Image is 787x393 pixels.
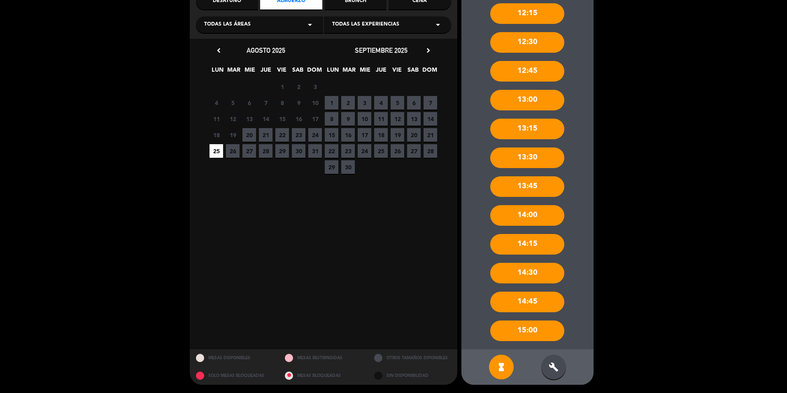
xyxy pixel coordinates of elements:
span: septiembre 2025 [355,46,407,54]
span: MAR [342,65,356,79]
span: 29 [275,144,289,158]
span: 13 [242,112,256,126]
span: 19 [391,128,404,142]
div: 13:30 [490,147,564,168]
span: 5 [391,96,404,110]
span: 25 [374,144,388,158]
span: 18 [374,128,388,142]
span: 23 [292,128,305,142]
div: OTROS TAMAÑOS DIPONIBLES [368,349,457,367]
div: MESAS DISPONIBLES [190,349,279,367]
span: 31 [308,144,322,158]
span: 6 [407,96,421,110]
span: 25 [210,144,223,158]
span: VIE [275,65,289,79]
span: 21 [424,128,437,142]
span: 4 [374,96,388,110]
div: 13:15 [490,119,564,139]
span: 22 [275,128,289,142]
span: 8 [275,96,289,110]
span: 9 [341,112,355,126]
div: SOLO MESAS BLOQUEADAS [190,367,279,385]
div: 14:00 [490,205,564,226]
span: DOM [307,65,321,79]
span: 30 [292,144,305,158]
span: 28 [424,144,437,158]
span: 15 [275,112,289,126]
div: 12:45 [490,61,564,82]
span: 14 [424,112,437,126]
span: 9 [292,96,305,110]
span: 1 [275,80,289,94]
span: 1 [325,96,338,110]
span: 8 [325,112,338,126]
span: 7 [259,96,272,110]
i: arrow_drop_down [433,20,443,30]
i: hourglass_full [496,362,506,372]
span: 26 [226,144,240,158]
span: JUE [374,65,388,79]
span: 11 [210,112,223,126]
div: MESAS BLOQUEADAS [279,367,368,385]
span: SAB [291,65,305,79]
span: SAB [406,65,420,79]
span: DOM [422,65,436,79]
i: build [549,362,559,372]
span: 3 [358,96,371,110]
span: 18 [210,128,223,142]
span: 15 [325,128,338,142]
span: 16 [341,128,355,142]
span: agosto 2025 [247,46,285,54]
span: 23 [341,144,355,158]
div: 13:45 [490,176,564,197]
span: Todas las experiencias [332,21,399,29]
div: MESAS RESTRINGIDAS [279,349,368,367]
span: 27 [242,144,256,158]
div: 14:30 [490,263,564,283]
i: chevron_right [424,46,433,55]
span: Todas las áreas [204,21,251,29]
span: 26 [391,144,404,158]
span: 10 [308,96,322,110]
span: JUE [259,65,272,79]
span: 24 [308,128,322,142]
span: 27 [407,144,421,158]
span: MAR [227,65,240,79]
span: 2 [292,80,305,94]
span: LUN [326,65,340,79]
span: 7 [424,96,437,110]
span: 4 [210,96,223,110]
span: 11 [374,112,388,126]
span: 5 [226,96,240,110]
span: LUN [211,65,224,79]
span: 6 [242,96,256,110]
div: SIN DISPONIBILIDAD [368,367,457,385]
span: 17 [308,112,322,126]
div: 13:00 [490,90,564,110]
span: 28 [259,144,272,158]
span: 3 [308,80,322,94]
span: 10 [358,112,371,126]
div: 12:30 [490,32,564,53]
span: 20 [407,128,421,142]
span: 2 [341,96,355,110]
span: 29 [325,160,338,174]
div: 14:45 [490,292,564,312]
span: 21 [259,128,272,142]
div: 14:15 [490,234,564,255]
div: 12:15 [490,3,564,24]
span: 12 [391,112,404,126]
span: VIE [390,65,404,79]
span: 13 [407,112,421,126]
span: 16 [292,112,305,126]
span: 14 [259,112,272,126]
div: 15:00 [490,320,564,341]
span: 22 [325,144,338,158]
span: 30 [341,160,355,174]
span: 12 [226,112,240,126]
i: chevron_left [214,46,223,55]
span: 20 [242,128,256,142]
span: MIE [358,65,372,79]
span: 24 [358,144,371,158]
span: MIE [243,65,256,79]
